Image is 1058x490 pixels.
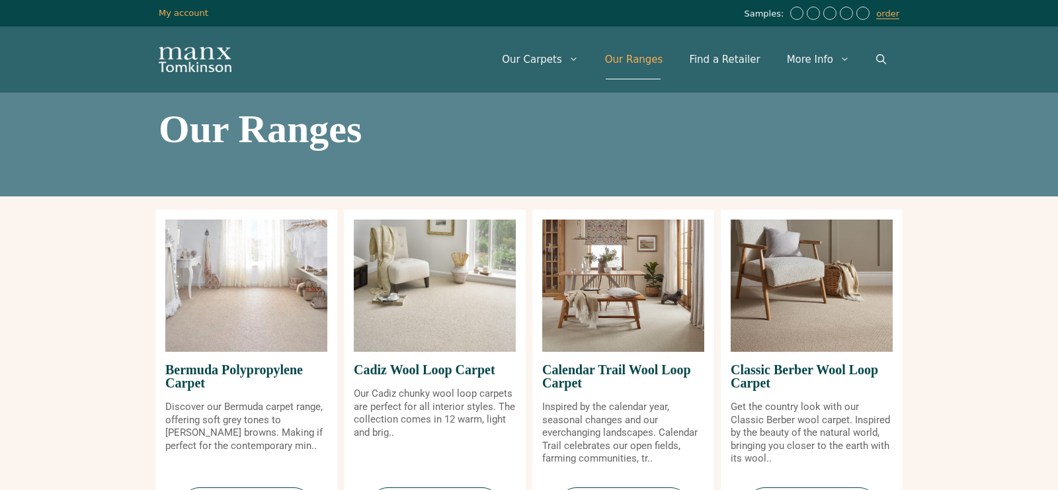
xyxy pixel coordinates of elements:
a: Open Search Bar [863,40,899,79]
a: Find a Retailer [676,40,773,79]
p: Discover our Bermuda carpet range, offering soft grey tones to [PERSON_NAME] browns. Making if pe... [165,401,327,452]
p: Our Cadiz chunky wool loop carpets are perfect for all interior styles. The collection comes in 1... [354,388,516,439]
span: Calendar Trail Wool Loop Carpet [542,352,704,401]
p: Get the country look with our Classic Berber wool carpet. Inspired by the beauty of the natural w... [731,401,893,466]
h1: Our Ranges [159,109,899,149]
span: Classic Berber Wool Loop Carpet [731,352,893,401]
span: Samples: [744,9,787,20]
img: Manx Tomkinson [159,47,231,72]
span: Cadiz Wool Loop Carpet [354,352,516,388]
a: More Info [774,40,863,79]
a: Our Carpets [489,40,592,79]
img: Calendar Trail Wool Loop Carpet [542,220,704,352]
nav: Primary [489,40,899,79]
span: Bermuda Polypropylene Carpet [165,352,327,401]
a: My account [159,8,208,18]
p: Inspired by the calendar year, seasonal changes and our everchanging landscapes. Calendar Trail c... [542,401,704,466]
img: Classic Berber Wool Loop Carpet [731,220,893,352]
img: Cadiz Wool Loop Carpet [354,220,516,352]
a: order [876,9,899,19]
a: Our Ranges [592,40,676,79]
img: Bermuda Polypropylene Carpet [165,220,327,352]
